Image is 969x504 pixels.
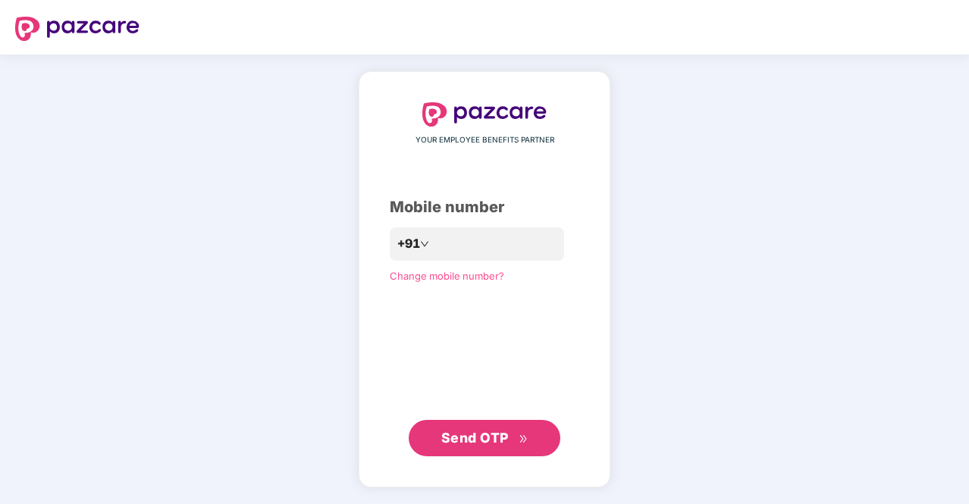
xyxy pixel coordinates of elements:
[15,17,140,41] img: logo
[390,270,504,282] a: Change mobile number?
[390,196,579,219] div: Mobile number
[409,420,560,456] button: Send OTPdouble-right
[397,234,420,253] span: +91
[420,239,429,249] span: down
[416,134,554,146] span: YOUR EMPLOYEE BENEFITS PARTNER
[519,434,528,444] span: double-right
[441,430,509,446] span: Send OTP
[422,102,547,127] img: logo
